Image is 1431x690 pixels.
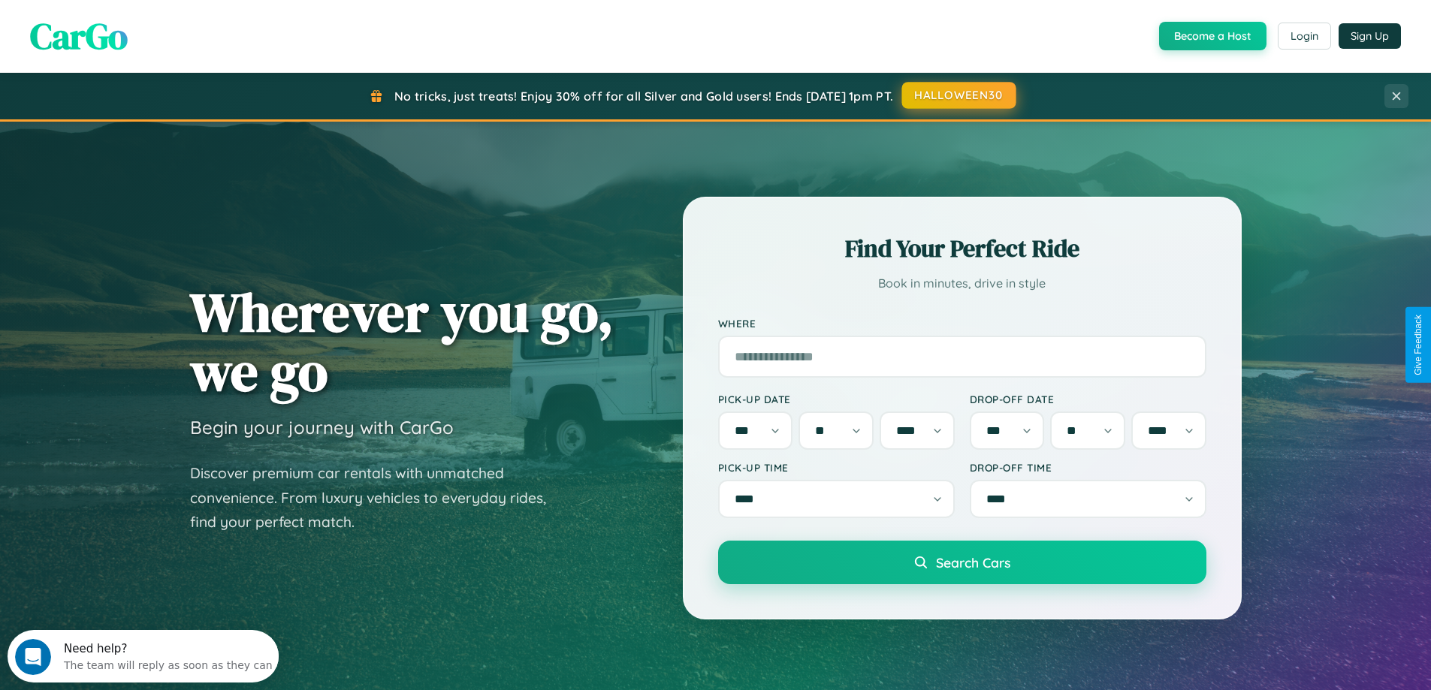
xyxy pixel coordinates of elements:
[56,13,265,25] div: Need help?
[1339,23,1401,49] button: Sign Up
[190,282,614,401] h1: Wherever you go, we go
[8,630,279,682] iframe: Intercom live chat discovery launcher
[718,461,955,474] label: Pick-up Time
[970,461,1206,474] label: Drop-off Time
[718,232,1206,265] h2: Find Your Perfect Ride
[1159,22,1266,50] button: Become a Host
[394,89,893,104] span: No tricks, just treats! Enjoy 30% off for all Silver and Gold users! Ends [DATE] 1pm PT.
[190,461,566,535] p: Discover premium car rentals with unmatched convenience. From luxury vehicles to everyday rides, ...
[6,6,279,47] div: Open Intercom Messenger
[56,25,265,41] div: The team will reply as soon as they can
[1413,315,1423,375] div: Give Feedback
[190,416,454,438] h3: Begin your journey with CarGo
[718,317,1206,330] label: Where
[970,393,1206,405] label: Drop-off Date
[15,639,51,675] iframe: Intercom live chat
[718,273,1206,294] p: Book in minutes, drive in style
[718,541,1206,584] button: Search Cars
[936,554,1010,571] span: Search Cars
[1278,23,1331,50] button: Login
[902,82,1016,109] button: HALLOWEEN30
[30,11,128,61] span: CarGo
[718,393,955,405] label: Pick-up Date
